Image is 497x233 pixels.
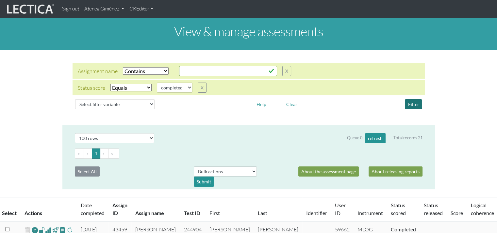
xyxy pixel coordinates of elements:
[81,202,105,216] a: Date completed
[78,67,118,75] div: Assignment name
[180,197,206,222] th: Test ID
[5,3,54,15] img: lecticalive
[283,99,300,109] button: Clear
[298,166,359,177] a: About the assessment page
[424,202,443,216] a: Status released
[306,210,327,216] a: Identifier
[21,197,77,222] th: Actions
[194,177,214,187] div: Submit
[391,202,406,216] a: Status scored
[365,133,386,143] button: refresh
[59,3,82,15] a: Sign out
[451,210,463,216] a: Score
[78,84,105,92] div: Status score
[209,210,220,216] a: First
[335,202,346,216] a: User ID
[127,3,156,15] a: CKEditor
[75,166,100,177] button: Select All
[131,197,180,222] th: Assign name
[369,166,422,177] a: About releasing reports
[92,148,100,159] button: Go to page 1
[198,83,207,93] button: X
[108,197,131,222] th: Assign ID
[254,101,269,107] a: Help
[405,99,422,109] button: Filter
[75,148,422,159] ul: Pagination
[254,99,269,109] button: Help
[391,226,416,232] a: Completed = assessment has been completed; CS scored = assessment has been CLAS scored; LS scored...
[282,66,291,76] button: X
[357,210,383,216] a: Instrument
[82,3,127,15] a: Atenea Giménez
[471,202,494,216] a: Logical coherence
[347,133,422,143] div: Queue 0 Total records 21
[258,210,267,216] a: Last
